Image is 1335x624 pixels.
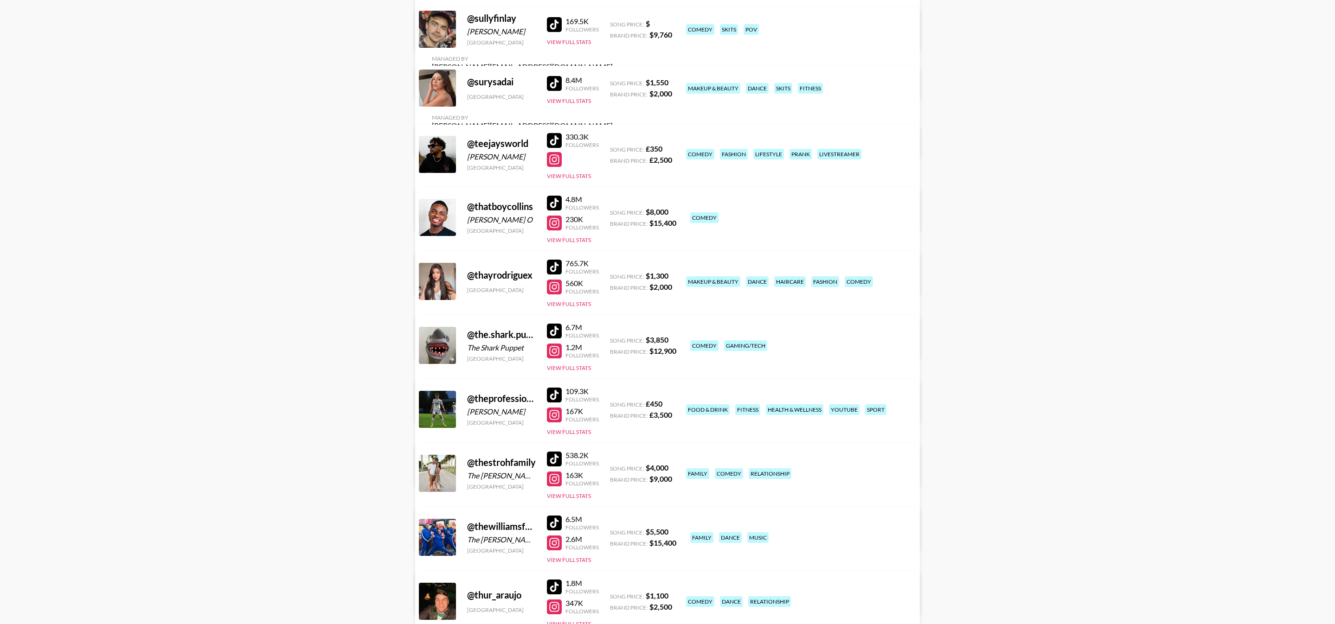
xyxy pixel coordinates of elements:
[610,91,648,98] span: Brand Price:
[829,404,860,415] div: youtube
[565,515,599,524] div: 6.5M
[467,521,536,532] div: @ thewilliamsfam_
[547,428,591,435] button: View Full Stats
[610,146,644,153] span: Song Price:
[610,220,648,227] span: Brand Price:
[845,276,873,287] div: comedy
[547,300,591,307] button: View Full Stats
[610,284,648,291] span: Brand Price:
[646,527,668,536] strong: $ 5,500
[686,24,714,35] div: comedy
[565,332,599,339] div: Followers
[467,589,536,601] div: @ thur_araujo
[610,337,644,344] span: Song Price:
[610,80,644,87] span: Song Price:
[720,149,748,159] div: fashion
[565,279,599,288] div: 560K
[565,396,599,403] div: Followers
[735,404,760,415] div: fitness
[649,155,672,164] strong: £ 2,500
[565,17,599,26] div: 169.5K
[649,30,672,39] strong: $ 9,760
[649,410,672,419] strong: £ 3,500
[565,588,599,595] div: Followers
[467,471,536,480] div: The [PERSON_NAME] Family
[565,352,599,359] div: Followers
[547,492,591,499] button: View Full Stats
[747,532,769,543] div: music
[649,474,672,483] strong: $ 9,000
[467,535,536,544] div: The [PERSON_NAME] Fam
[565,288,599,295] div: Followers
[746,276,769,287] div: dance
[749,468,791,479] div: relationship
[467,164,536,171] div: [GEOGRAPHIC_DATA]
[565,26,599,33] div: Followers
[686,404,730,415] div: food & drink
[467,227,536,234] div: [GEOGRAPHIC_DATA]
[467,287,536,293] div: [GEOGRAPHIC_DATA]
[610,540,648,547] span: Brand Price:
[467,457,536,468] div: @ thestrohfamily
[547,38,591,45] button: View Full Stats
[565,85,599,92] div: Followers
[565,579,599,588] div: 1.8M
[720,596,743,607] div: dance
[467,93,536,100] div: [GEOGRAPHIC_DATA]
[646,144,662,153] strong: £ 350
[686,276,740,287] div: makeup & beauty
[746,83,769,94] div: dance
[817,149,861,159] div: livestreamer
[649,89,672,98] strong: $ 2,000
[467,355,536,362] div: [GEOGRAPHIC_DATA]
[565,224,599,231] div: Followers
[610,32,648,39] span: Brand Price:
[610,593,644,600] span: Song Price:
[467,138,536,149] div: @ teejaysworld
[565,460,599,467] div: Followers
[565,608,599,615] div: Followers
[865,404,886,415] div: sport
[610,476,648,483] span: Brand Price:
[649,346,676,355] strong: $ 12,900
[646,591,668,600] strong: $ 1,100
[432,55,613,62] div: Managed By
[720,24,738,35] div: skits
[565,195,599,204] div: 4.8M
[565,599,599,608] div: 347K
[565,524,599,531] div: Followers
[649,602,672,611] strong: $ 2,500
[774,276,806,287] div: haircare
[811,276,839,287] div: fashion
[748,596,791,607] div: relationship
[467,201,536,212] div: @ thatboycollins
[610,412,648,419] span: Brand Price:
[649,282,672,291] strong: $ 2,000
[744,24,759,35] div: pov
[690,340,719,351] div: comedy
[565,451,599,460] div: 538.2K
[467,13,536,24] div: @ sullyfinlay
[686,468,709,479] div: family
[432,114,613,121] div: Managed By
[646,271,668,280] strong: $ 1,300
[686,83,740,94] div: makeup & beauty
[798,83,823,94] div: fitness
[686,149,714,159] div: comedy
[467,269,536,281] div: @ thayrodriguex
[432,62,613,71] div: [PERSON_NAME][EMAIL_ADDRESS][DOMAIN_NAME]
[646,335,668,344] strong: $ 3,850
[610,273,644,280] span: Song Price:
[766,404,823,415] div: health & wellness
[565,323,599,332] div: 6.7M
[610,157,648,164] span: Brand Price:
[565,544,599,551] div: Followers
[467,393,536,404] div: @ theprofessionaldiary
[547,97,591,104] button: View Full Stats
[547,236,591,243] button: View Full Stats
[467,547,536,554] div: [GEOGRAPHIC_DATA]
[565,215,599,224] div: 230K
[724,340,767,351] div: gaming/tech
[646,19,650,28] strong: $
[547,364,591,371] button: View Full Stats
